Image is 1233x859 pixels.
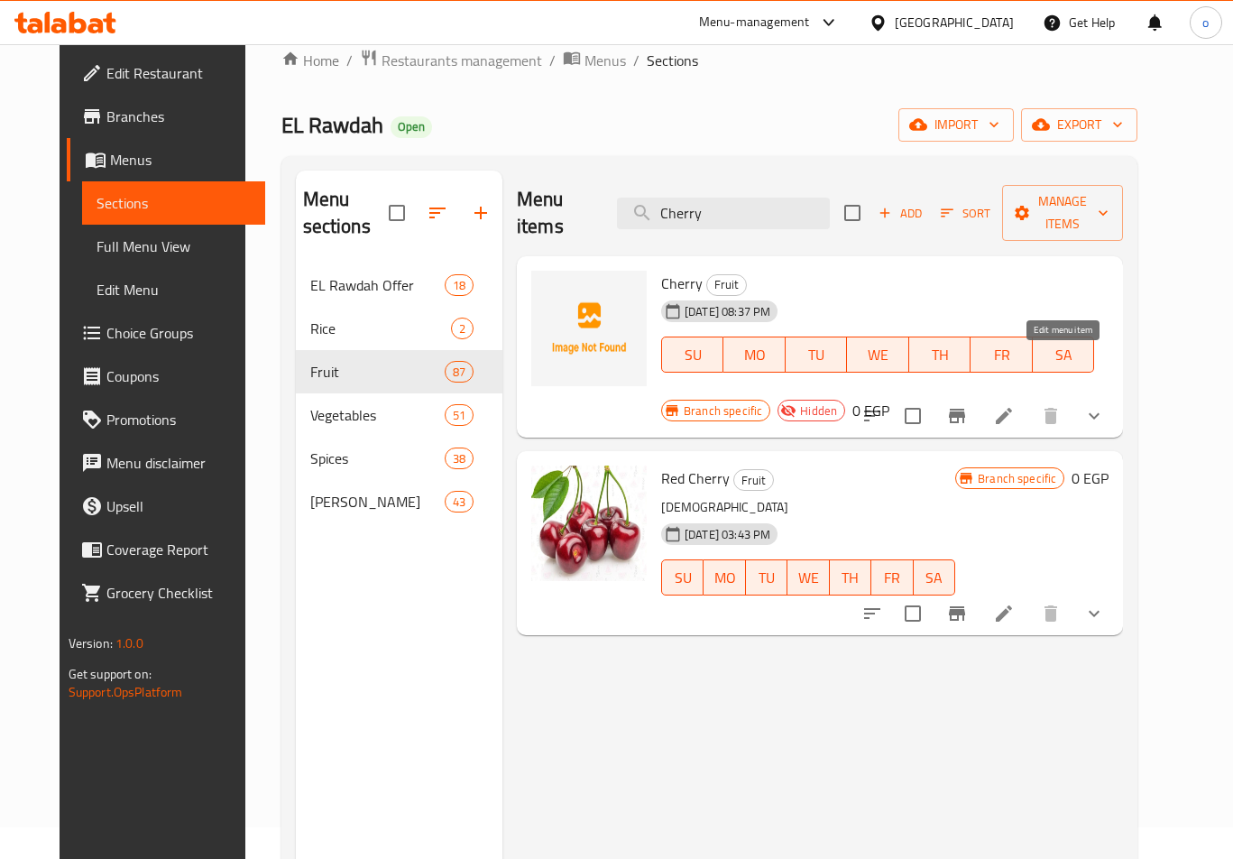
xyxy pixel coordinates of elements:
[795,565,822,591] span: WE
[106,62,251,84] span: Edit Restaurant
[416,191,459,235] span: Sort sections
[382,50,542,71] span: Restaurants management
[699,12,810,33] div: Menu-management
[69,662,152,686] span: Get support on:
[82,225,265,268] a: Full Menu View
[851,394,894,438] button: sort-choices
[1029,592,1072,635] button: delete
[941,203,990,224] span: Sort
[310,448,445,469] div: Spices
[584,50,626,71] span: Menus
[67,571,265,614] a: Grocery Checklist
[346,50,353,71] li: /
[378,194,416,232] span: Select all sections
[445,491,474,513] div: items
[310,318,451,339] span: Rice
[978,342,1025,368] span: FR
[106,322,251,344] span: Choice Groups
[1072,466,1109,491] h6: 0 EGP
[445,404,474,426] div: items
[1017,190,1109,236] span: Manage items
[296,393,502,437] div: Vegetables51
[921,565,948,591] span: SA
[929,199,1002,227] span: Sort items
[894,397,932,435] span: Select to update
[617,198,830,229] input: search
[446,364,473,381] span: 87
[1040,342,1087,368] span: SA
[549,50,556,71] li: /
[67,138,265,181] a: Menus
[445,448,474,469] div: items
[677,303,778,320] span: [DATE] 08:37 PM
[669,342,716,368] span: SU
[871,199,929,227] span: Add item
[310,404,445,426] span: Vegetables
[97,236,251,257] span: Full Menu View
[1083,405,1105,427] svg: Show Choices
[734,470,773,491] span: Fruit
[661,465,730,492] span: Red Cherry
[391,116,432,138] div: Open
[106,495,251,517] span: Upsell
[451,318,474,339] div: items
[106,106,251,127] span: Branches
[661,337,723,373] button: SU
[913,114,999,136] span: import
[517,186,595,240] h2: Menu items
[106,582,251,604] span: Grocery Checklist
[833,194,871,232] span: Select section
[67,311,265,355] a: Choice Groups
[753,565,780,591] span: TU
[647,50,698,71] span: Sections
[971,337,1032,373] button: FR
[391,119,432,134] span: Open
[871,199,929,227] button: Add
[1002,185,1123,241] button: Manage items
[310,274,445,296] span: EL Rawdah Offer
[786,337,847,373] button: TU
[446,277,473,294] span: 18
[871,559,913,596] button: FR
[459,191,502,235] button: Add section
[914,559,955,596] button: SA
[1033,337,1094,373] button: SA
[837,565,864,591] span: TH
[830,559,871,596] button: TH
[916,342,963,368] span: TH
[1072,592,1116,635] button: show more
[1202,13,1209,32] span: o
[106,365,251,387] span: Coupons
[894,595,932,633] span: Select to update
[1021,108,1137,142] button: export
[787,559,829,596] button: WE
[82,268,265,311] a: Edit Menu
[1083,603,1105,624] svg: Show Choices
[531,466,647,581] img: Red Cherry
[281,49,1138,72] nav: breadcrumb
[704,559,745,596] button: MO
[711,565,738,591] span: MO
[82,181,265,225] a: Sections
[67,485,265,528] a: Upsell
[936,199,995,227] button: Sort
[879,565,906,591] span: FR
[97,279,251,300] span: Edit Menu
[661,270,703,297] span: Cherry
[733,469,774,491] div: Fruit
[707,274,746,295] span: Fruit
[310,361,445,383] span: Fruit
[706,274,747,296] div: Fruit
[1029,394,1072,438] button: delete
[296,480,502,523] div: [PERSON_NAME]43
[563,49,626,72] a: Menus
[67,528,265,571] a: Coverage Report
[67,95,265,138] a: Branches
[115,632,143,655] span: 1.0.0
[669,565,696,591] span: SU
[446,407,473,424] span: 51
[731,342,778,368] span: MO
[1072,394,1116,438] button: show more
[106,452,251,474] span: Menu disclaimer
